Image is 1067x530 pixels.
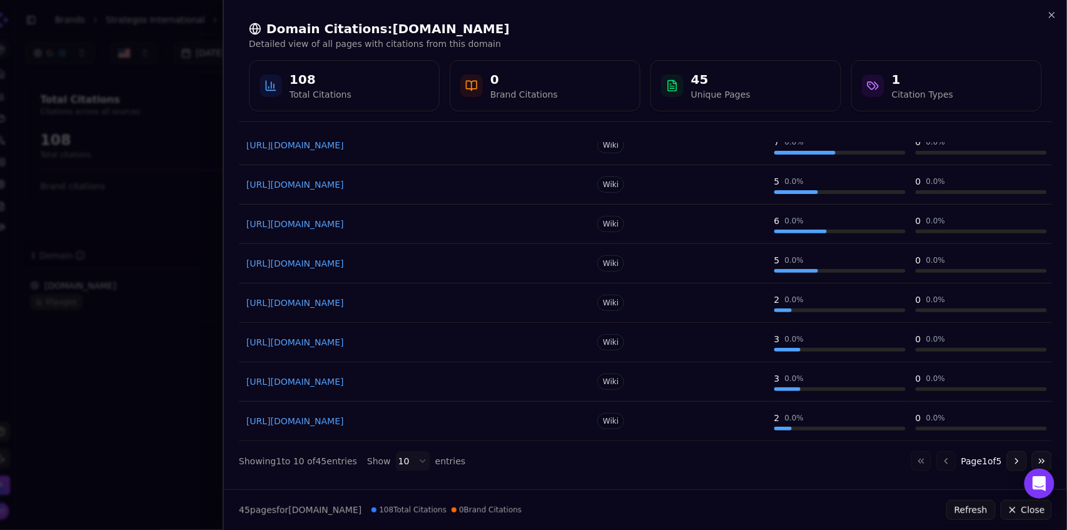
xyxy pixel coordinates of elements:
[892,88,953,101] div: Citation Types
[774,136,780,148] div: 7
[597,334,624,350] span: Wiki
[249,38,1042,50] p: Detailed view of all pages with citations from this domain
[239,504,362,516] p: page s for
[926,295,946,305] div: 0.0 %
[246,218,585,230] a: [URL][DOMAIN_NAME]
[249,20,1042,38] h2: Domain Citations: [DOMAIN_NAME]
[490,71,558,88] div: 0
[435,455,466,467] span: entries
[785,295,804,305] div: 0.0 %
[785,413,804,423] div: 0.0 %
[774,254,780,267] div: 5
[290,71,351,88] div: 108
[916,293,921,306] div: 0
[597,374,624,390] span: Wiki
[597,255,624,272] span: Wiki
[597,216,624,232] span: Wiki
[785,334,804,344] div: 0.0 %
[367,455,391,467] span: Show
[926,413,946,423] div: 0.0 %
[239,505,250,515] span: 45
[926,374,946,384] div: 0.0 %
[239,19,1052,441] div: Data table
[916,175,921,188] div: 0
[785,176,804,186] div: 0.0 %
[246,336,585,349] a: [URL][DOMAIN_NAME]
[490,88,558,101] div: Brand Citations
[372,505,447,515] span: 108 Total Citations
[1001,500,1052,520] button: Close
[916,215,921,227] div: 0
[946,500,996,520] button: Refresh
[774,412,780,424] div: 2
[288,505,362,515] span: [DOMAIN_NAME]
[691,71,751,88] div: 45
[774,175,780,188] div: 5
[774,293,780,306] div: 2
[597,295,624,311] span: Wiki
[916,412,921,424] div: 0
[916,333,921,345] div: 0
[246,178,585,191] a: [URL][DOMAIN_NAME]
[785,374,804,384] div: 0.0 %
[785,216,804,226] div: 0.0 %
[892,71,953,88] div: 1
[916,372,921,385] div: 0
[916,136,921,148] div: 0
[926,334,946,344] div: 0.0 %
[774,372,780,385] div: 3
[785,255,804,265] div: 0.0 %
[785,137,804,147] div: 0.0 %
[926,176,946,186] div: 0.0 %
[926,255,946,265] div: 0.0 %
[246,375,585,388] a: [URL][DOMAIN_NAME]
[246,257,585,270] a: [URL][DOMAIN_NAME]
[597,137,624,153] span: Wiki
[597,413,624,429] span: Wiki
[290,88,351,101] div: Total Citations
[926,216,946,226] div: 0.0 %
[452,505,522,515] span: 0 Brand Citations
[246,297,585,309] a: [URL][DOMAIN_NAME]
[961,455,1002,467] span: Page 1 of 5
[597,176,624,193] span: Wiki
[926,137,946,147] div: 0.0 %
[774,215,780,227] div: 6
[774,333,780,345] div: 3
[916,254,921,267] div: 0
[246,139,585,151] a: [URL][DOMAIN_NAME]
[239,455,357,467] div: Showing 1 to 10 of 45 entries
[246,415,585,427] a: [URL][DOMAIN_NAME]
[691,88,751,101] div: Unique Pages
